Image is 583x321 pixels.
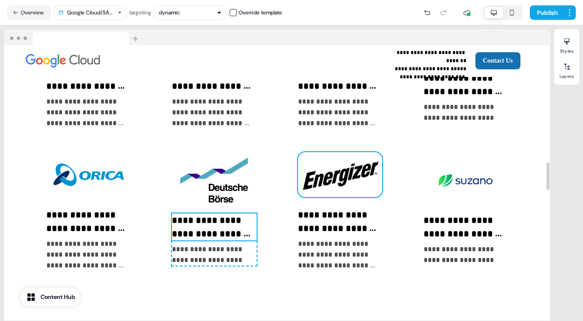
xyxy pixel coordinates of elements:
[26,54,100,67] img: Image
[172,158,256,203] img: Thumbnail image
[155,5,226,20] button: dynamic
[475,52,521,69] button: Contact Us
[424,158,508,203] img: Thumbnail image
[129,8,151,17] div: targeting
[20,288,81,307] button: Content Hub
[26,54,174,67] div: Image
[159,8,180,17] div: dynamic
[554,59,579,79] button: Layers
[67,8,114,17] div: Google Cloud/SAP/Rise v2.2
[7,5,51,20] button: Overview
[554,34,579,54] button: Styles
[4,29,142,45] img: Browser topbar
[298,152,382,197] img: Thumbnail image
[41,293,75,302] div: Content Hub
[530,5,563,20] button: Publish
[46,152,131,197] img: Thumbnail image
[239,8,282,17] div: Override template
